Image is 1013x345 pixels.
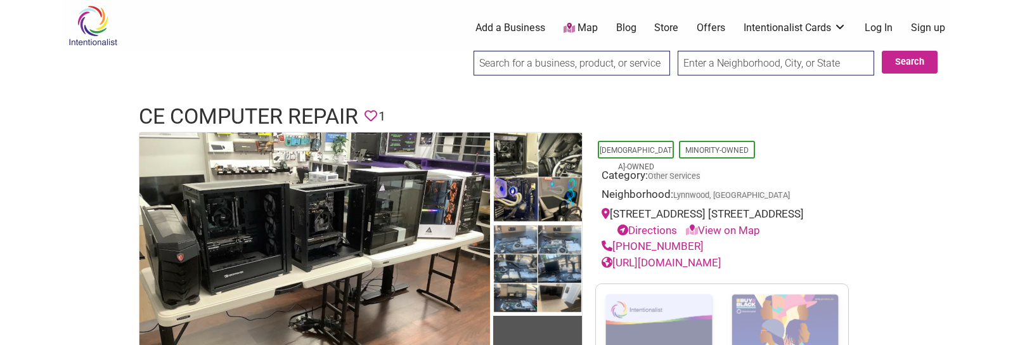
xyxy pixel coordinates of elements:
[493,133,582,225] img: CE Computers repair
[616,21,636,35] a: Blog
[865,21,893,35] a: Log In
[493,225,582,316] img: CE computer repairs lynnwood
[139,101,358,132] h1: CE Computer Repair
[697,21,725,35] a: Offers
[602,240,704,252] a: [PHONE_NUMBER]
[602,206,842,238] div: [STREET_ADDRESS] [STREET_ADDRESS]
[744,21,846,35] a: Intentionalist Cards
[564,21,598,36] a: Map
[474,51,670,75] input: Search for a business, product, or service
[378,107,385,126] span: 1
[617,224,677,237] a: Directions
[602,186,842,206] div: Neighborhood:
[475,21,545,35] a: Add a Business
[648,171,700,181] a: Other Services
[602,256,721,269] a: [URL][DOMAIN_NAME]
[678,51,874,75] input: Enter a Neighborhood, City, or State
[882,51,938,74] button: Search
[654,21,678,35] a: Store
[602,167,842,187] div: Category:
[63,5,123,46] img: Intentionalist
[911,21,945,35] a: Sign up
[673,192,790,200] span: Lynnwood, [GEOGRAPHIC_DATA]
[600,146,672,171] a: [DEMOGRAPHIC_DATA]-Owned
[685,146,749,155] a: Minority-Owned
[686,224,760,237] a: View on Map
